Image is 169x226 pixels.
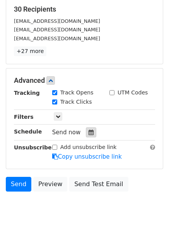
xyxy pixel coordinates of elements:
small: [EMAIL_ADDRESS][DOMAIN_NAME] [14,27,100,33]
strong: Tracking [14,90,40,96]
span: Send now [52,129,81,136]
a: Send Test Email [69,177,128,192]
strong: Schedule [14,128,42,135]
small: [EMAIL_ADDRESS][DOMAIN_NAME] [14,18,100,24]
iframe: Chat Widget [130,189,169,226]
h5: Advanced [14,76,155,85]
a: Preview [33,177,67,192]
label: Track Opens [60,89,94,97]
a: +27 more [14,46,46,56]
label: Add unsubscribe link [60,143,117,151]
a: Send [6,177,31,192]
strong: Filters [14,114,34,120]
strong: Unsubscribe [14,144,52,151]
label: UTM Codes [118,89,148,97]
h5: 30 Recipients [14,5,155,14]
label: Track Clicks [60,98,92,106]
small: [EMAIL_ADDRESS][DOMAIN_NAME] [14,36,100,41]
a: Copy unsubscribe link [52,153,122,160]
